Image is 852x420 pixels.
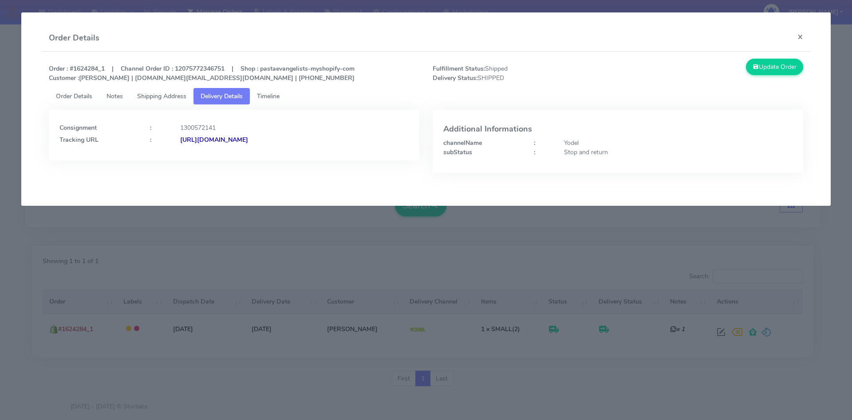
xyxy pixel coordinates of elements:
span: Order Details [56,92,92,100]
span: Notes [106,92,123,100]
strong: : [534,148,535,156]
strong: Consignment [59,124,97,132]
strong: : [150,124,151,132]
span: Shipping Address [137,92,186,100]
strong: Order : #1624284_1 | Channel Order ID : 12075772346751 | Shop : pastaevangelists-myshopify-com [P... [49,64,355,82]
strong: [URL][DOMAIN_NAME] [180,136,248,144]
h4: Additional Informations [443,125,793,134]
div: 1300572141 [174,123,415,132]
div: Stop and return [557,148,799,157]
strong: Customer : [49,74,79,82]
strong: Fulfillment Status: [433,64,485,73]
strong: Delivery Status: [433,74,477,82]
span: Shipped SHIPPED [426,64,618,83]
strong: channelName [443,139,482,147]
strong: Tracking URL [59,136,99,144]
ul: Tabs [49,88,804,104]
strong: subStatus [443,148,472,156]
h4: Order Details [49,32,99,44]
span: Timeline [257,92,280,100]
span: Delivery Details [201,92,243,100]
button: Update Order [746,59,804,75]
button: Close [790,25,810,48]
div: Yodel [557,138,799,148]
strong: : [534,139,535,147]
strong: : [150,136,151,144]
